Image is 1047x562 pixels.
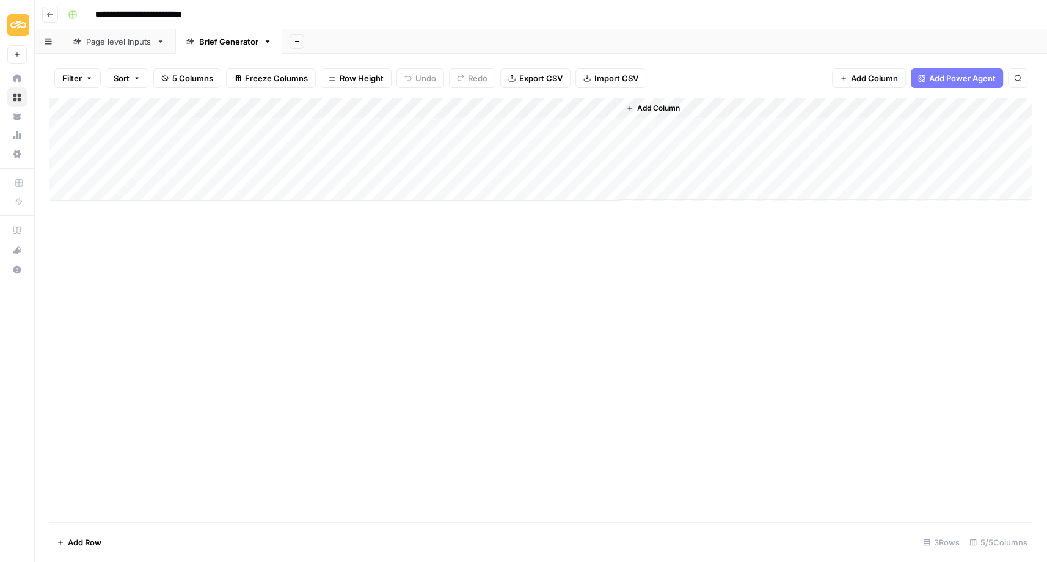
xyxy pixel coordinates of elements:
[449,68,495,88] button: Redo
[965,533,1032,552] div: 5/5 Columns
[114,72,130,84] span: Sort
[415,72,436,84] span: Undo
[911,68,1003,88] button: Add Power Agent
[49,533,109,552] button: Add Row
[594,72,638,84] span: Import CSV
[7,125,27,145] a: Usage
[321,68,392,88] button: Row Height
[832,68,906,88] button: Add Column
[340,72,384,84] span: Row Height
[62,72,82,84] span: Filter
[918,533,965,552] div: 3 Rows
[7,68,27,88] a: Home
[62,29,175,54] a: Page level Inputs
[86,35,151,48] div: Page level Inputs
[500,68,571,88] button: Export CSV
[621,100,685,116] button: Add Column
[54,68,101,88] button: Filter
[7,240,27,260] button: What's new?
[175,29,282,54] a: Brief Generator
[7,87,27,107] a: Browse
[575,68,646,88] button: Import CSV
[68,536,101,549] span: Add Row
[851,72,898,84] span: Add Column
[396,68,444,88] button: Undo
[172,72,213,84] span: 5 Columns
[637,103,680,114] span: Add Column
[8,241,26,259] div: What's new?
[245,72,308,84] span: Freeze Columns
[7,144,27,164] a: Settings
[226,68,316,88] button: Freeze Columns
[7,10,27,40] button: Workspace: Sinch
[199,35,258,48] div: Brief Generator
[153,68,221,88] button: 5 Columns
[519,72,563,84] span: Export CSV
[7,14,29,36] img: Sinch Logo
[468,72,487,84] span: Redo
[929,72,996,84] span: Add Power Agent
[7,260,27,279] button: Help + Support
[7,106,27,126] a: Your Data
[106,68,148,88] button: Sort
[7,221,27,240] a: AirOps Academy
